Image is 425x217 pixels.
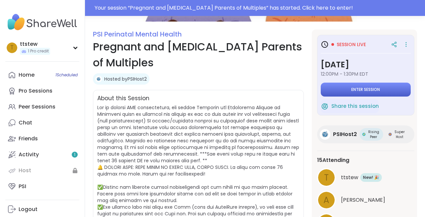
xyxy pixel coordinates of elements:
h3: [DATE] [321,59,411,71]
img: Rising Peer [362,133,366,136]
span: Share this session [331,103,379,110]
span: Enter session [351,87,380,92]
span: ttstew [341,174,358,181]
span: 12:00PM - 1:30PM EDT [321,71,411,77]
div: ttstew [20,40,50,48]
span: t [324,171,329,184]
span: PSIHost2 [333,130,357,138]
img: ShareWell Logomark [321,102,329,110]
div: Chat [19,119,32,126]
span: Rising Peer [367,129,381,139]
span: Ashleylund [341,196,385,204]
span: New! 🎉 [363,175,379,180]
img: Super Host [388,133,392,136]
div: Host [19,167,31,174]
a: PSIHost2PSIHost2Rising PeerRising PeerSuper HostSuper Host [317,125,414,143]
a: A[PERSON_NAME] [317,191,414,209]
button: Enter session [321,83,411,97]
div: Home [19,71,35,79]
span: Super Host [393,129,406,139]
a: Home1Scheduled [5,67,79,83]
a: PSI Perinatal Mental Health [93,30,182,39]
div: Pro Sessions [19,87,52,95]
div: Your session “ Pregnant and [MEDICAL_DATA] Parents of Multiples ” has started. Click here to enter! [95,4,421,12]
div: Activity [19,151,39,158]
a: Chat [5,115,79,131]
a: Activity1 [5,147,79,163]
a: tttstewNew! 🎉 [317,168,414,187]
h1: Pregnant and [MEDICAL_DATA] Parents of Multiples [93,39,304,71]
a: Pro Sessions [5,83,79,99]
a: Peer Sessions [5,99,79,115]
span: A [323,194,329,207]
span: t [10,43,14,52]
h2: About this Session [97,94,149,103]
div: Peer Sessions [19,103,55,110]
img: ShareWell Nav Logo [5,11,79,34]
a: Hosted byPSIHost2 [104,76,147,82]
span: 15 Attending [317,156,349,164]
button: Share this session [321,99,379,113]
div: Friends [19,135,38,142]
div: Logout [19,206,38,213]
a: Friends [5,131,79,147]
span: 1 Pro credit [28,48,49,54]
img: PSIHost2 [320,129,330,140]
a: PSI [5,179,79,194]
span: Session live [337,41,366,48]
img: PSIHost2 [95,76,102,82]
a: Host [5,163,79,179]
div: PSI [19,183,26,190]
span: 1 [74,152,75,158]
span: 1 Scheduled [55,72,78,78]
